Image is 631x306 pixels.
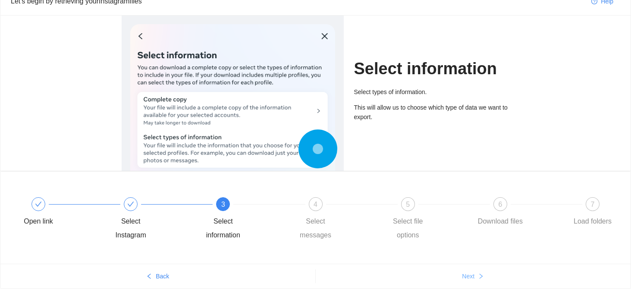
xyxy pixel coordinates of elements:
[291,197,383,242] div: 4Select messages
[156,271,169,281] span: Back
[316,269,631,283] button: Nextright
[106,215,156,242] div: Select Instagram
[478,215,523,228] div: Download files
[13,197,106,228] div: Open link
[127,201,134,208] span: check
[568,197,618,228] div: 7Load folders
[383,215,433,242] div: Select file options
[478,273,484,280] span: right
[591,201,595,208] span: 7
[0,269,315,283] button: leftBack
[354,87,510,97] p: Select types of information.
[383,197,475,242] div: 5Select file options
[406,201,410,208] span: 5
[198,215,248,242] div: Select information
[475,197,568,228] div: 6Download files
[462,271,474,281] span: Next
[574,215,612,228] div: Load folders
[35,201,42,208] span: check
[146,273,152,280] span: left
[314,201,317,208] span: 4
[198,197,290,242] div: 3Select information
[24,215,53,228] div: Open link
[291,215,341,242] div: Select messages
[354,103,510,122] p: This will allow us to choose which type of data we want to export.
[221,201,225,208] span: 3
[498,201,502,208] span: 6
[354,59,510,79] h1: Select information
[106,197,198,242] div: Select Instagram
